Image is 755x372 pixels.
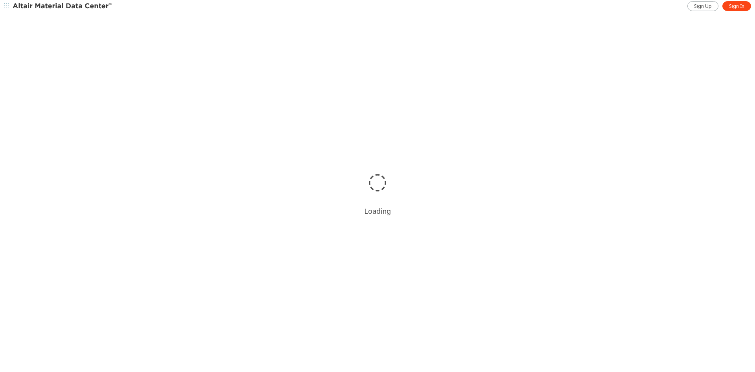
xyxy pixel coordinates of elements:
[364,206,391,216] div: Loading
[687,1,718,11] a: Sign Up
[729,3,744,9] span: Sign In
[694,3,712,9] span: Sign Up
[722,1,751,11] a: Sign In
[13,2,113,10] img: Altair Material Data Center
